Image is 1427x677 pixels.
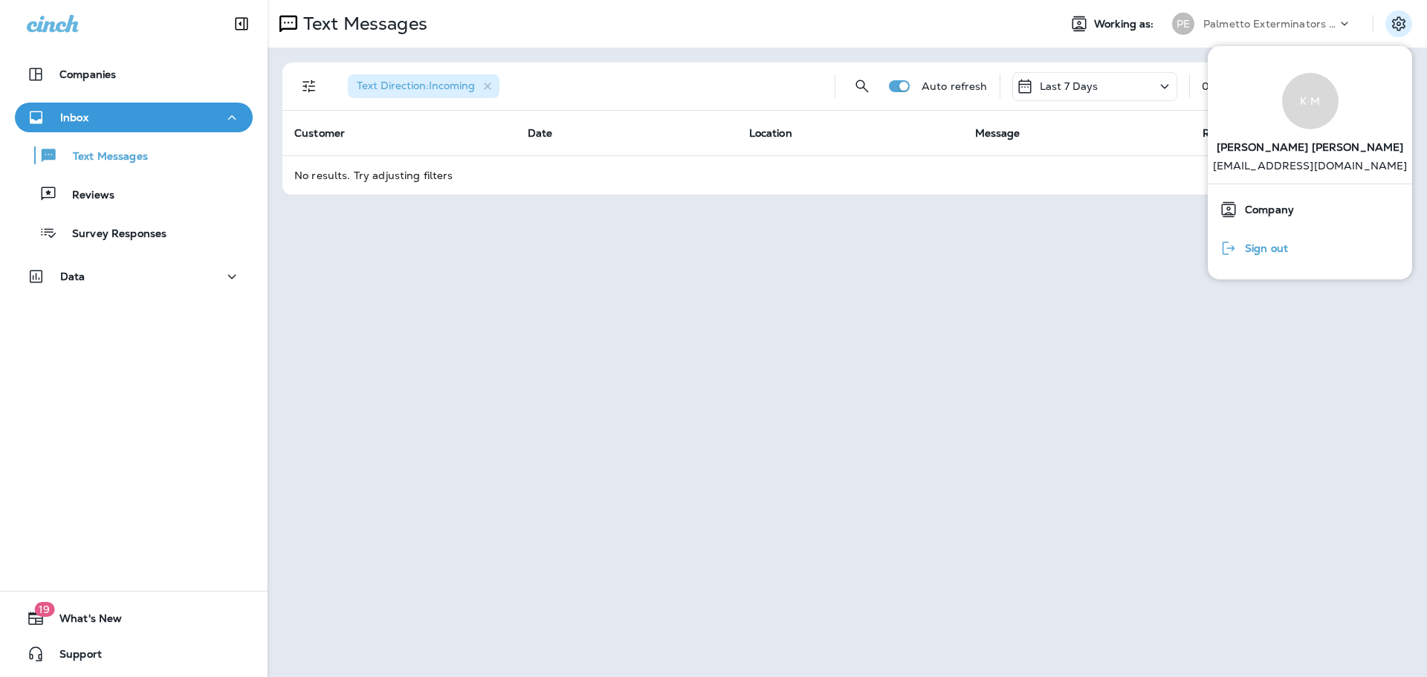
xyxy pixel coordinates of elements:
p: [EMAIL_ADDRESS][DOMAIN_NAME] [1213,160,1408,184]
span: Working as: [1094,18,1157,30]
span: [PERSON_NAME] [PERSON_NAME] [1217,129,1404,160]
button: Company [1208,190,1412,229]
span: Customer [294,126,345,140]
p: Text Messages [58,150,148,164]
a: K M[PERSON_NAME] [PERSON_NAME] [EMAIL_ADDRESS][DOMAIN_NAME] [1208,58,1412,184]
p: Survey Responses [57,227,166,242]
p: Auto refresh [922,80,988,92]
button: Sign out [1208,229,1412,268]
a: Sign out [1214,233,1406,263]
span: Support [45,648,102,666]
span: 19 [34,602,54,617]
span: Sign out [1237,242,1288,255]
button: Companies [15,59,253,89]
span: Message [975,126,1020,140]
div: 0 - 0 [1202,80,1222,92]
button: Filters [294,71,324,101]
button: Text Messages [15,140,253,171]
p: Data [60,271,85,282]
p: Companies [59,68,116,80]
div: K M [1282,73,1339,129]
p: Inbox [60,111,88,123]
span: Location [749,126,792,140]
button: Search Messages [847,71,877,101]
span: Date [528,126,553,140]
button: Reviews [15,178,253,210]
p: Palmetto Exterminators LLC [1203,18,1337,30]
button: Data [15,262,253,291]
span: Text Direction : Incoming [357,79,475,92]
span: Company [1237,204,1294,216]
button: Survey Responses [15,217,253,248]
a: Company [1214,195,1406,224]
button: Support [15,639,253,669]
button: Inbox [15,103,253,132]
span: What's New [45,612,122,630]
td: No results. Try adjusting filters [282,155,1412,195]
div: PE [1172,13,1194,35]
div: Text Direction:Incoming [348,74,499,98]
p: Text Messages [297,13,427,35]
p: Last 7 Days [1040,80,1098,92]
button: Collapse Sidebar [221,9,262,39]
button: 19What's New [15,603,253,633]
button: Settings [1385,10,1412,37]
span: Replied [1203,126,1241,140]
p: Reviews [57,189,114,203]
